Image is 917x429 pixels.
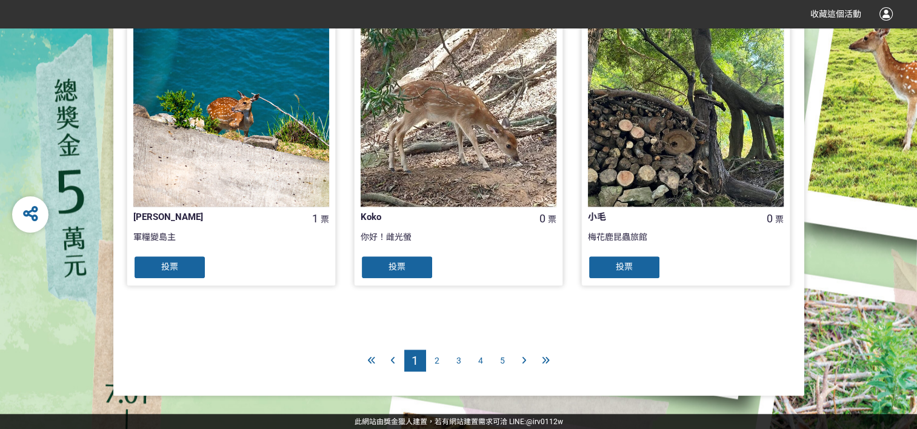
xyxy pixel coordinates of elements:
[161,262,178,271] span: 投票
[361,210,517,224] div: Koko
[526,417,563,426] a: @irv0112w
[588,210,744,224] div: 小毛
[456,356,461,365] span: 3
[810,9,861,19] span: 收藏這個活動
[133,231,329,255] div: 軍糧變島主
[435,356,439,365] span: 2
[581,4,790,286] a: 小毛0票梅花鹿昆蟲旅館投票
[354,4,563,286] a: Koko0票你好！雌光螢投票
[127,4,336,286] a: [PERSON_NAME]1票軍糧變島主投票
[361,231,556,255] div: 你好！雌光螢
[548,215,556,224] span: 票
[616,262,633,271] span: 投票
[355,417,563,426] span: 可洽 LINE:
[588,231,784,255] div: 梅花鹿昆蟲旅館
[388,262,405,271] span: 投票
[767,212,773,225] span: 0
[412,353,418,368] span: 1
[312,212,318,225] span: 1
[478,356,483,365] span: 4
[321,215,329,224] span: 票
[355,417,493,426] a: 此網站由獎金獵人建置，若有網站建置需求
[539,212,545,225] span: 0
[775,215,784,224] span: 票
[133,210,290,224] div: [PERSON_NAME]
[500,356,505,365] span: 5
